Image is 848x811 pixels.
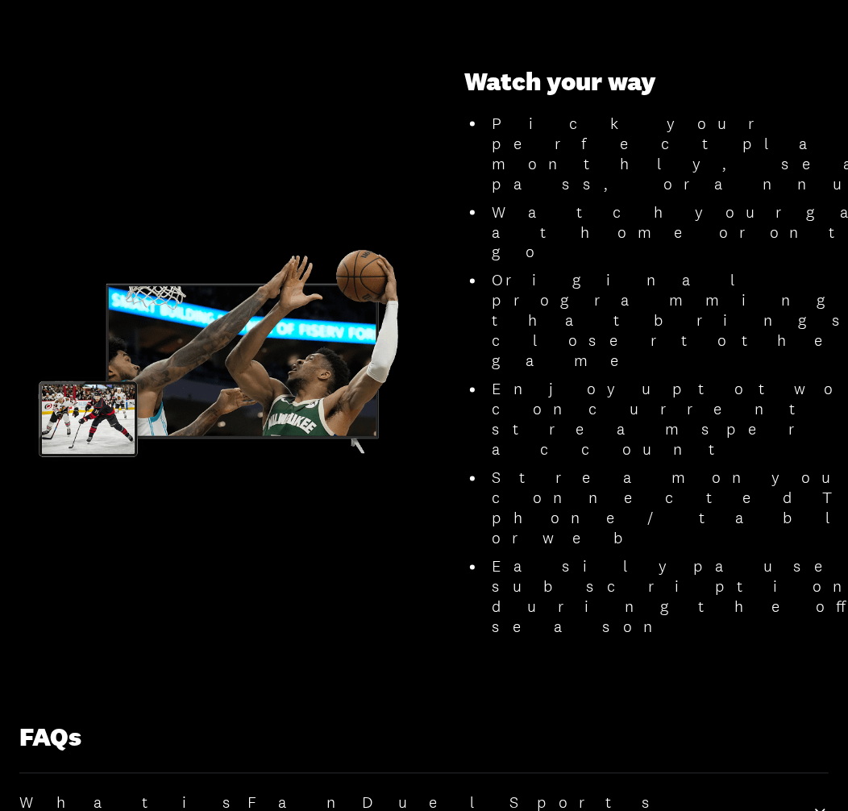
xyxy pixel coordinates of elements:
[19,723,829,773] h1: FAQs
[19,239,439,475] img: Promotional Image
